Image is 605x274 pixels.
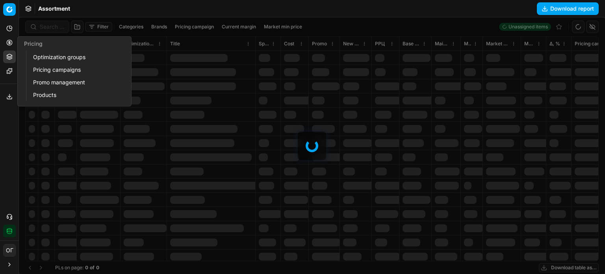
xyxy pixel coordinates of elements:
[30,52,122,63] a: Optimization groups
[30,89,122,101] a: Products
[38,5,70,13] span: Assortment
[3,244,16,257] button: ОГ
[38,5,70,13] nav: breadcrumb
[4,244,15,256] span: ОГ
[24,40,43,47] span: Pricing
[30,77,122,88] a: Promo management
[537,2,599,15] button: Download report
[30,64,122,75] a: Pricing campaigns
